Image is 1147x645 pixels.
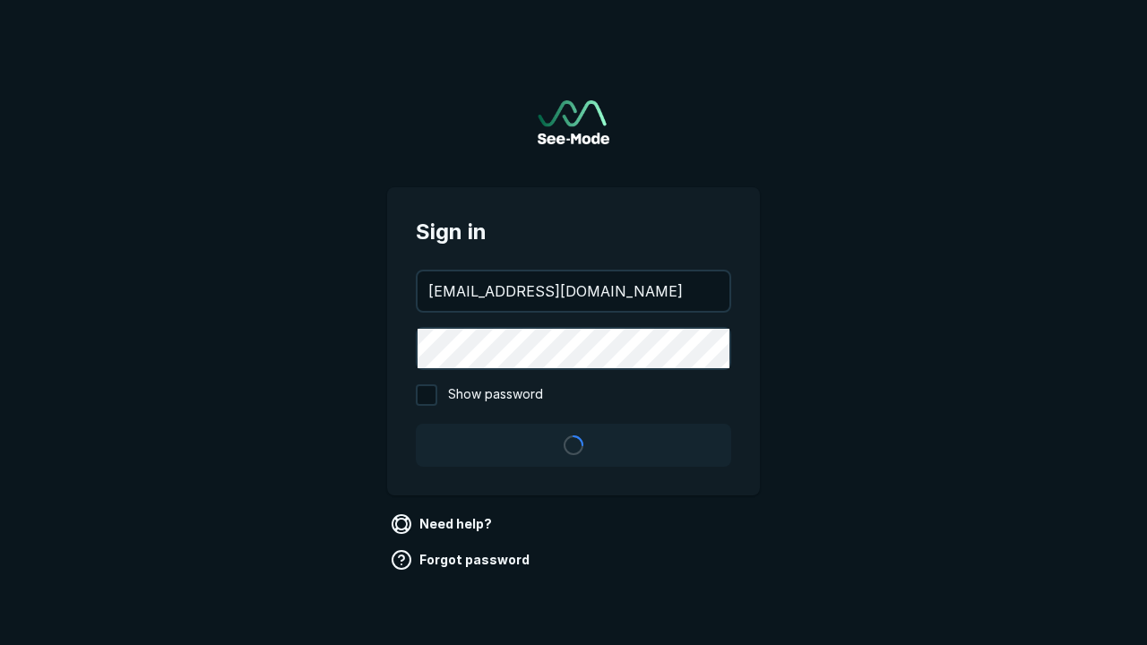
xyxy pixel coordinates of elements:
input: your@email.com [418,271,729,311]
span: Show password [448,384,543,406]
span: Sign in [416,216,731,248]
a: Go to sign in [538,100,609,144]
a: Need help? [387,510,499,538]
img: See-Mode Logo [538,100,609,144]
a: Forgot password [387,546,537,574]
